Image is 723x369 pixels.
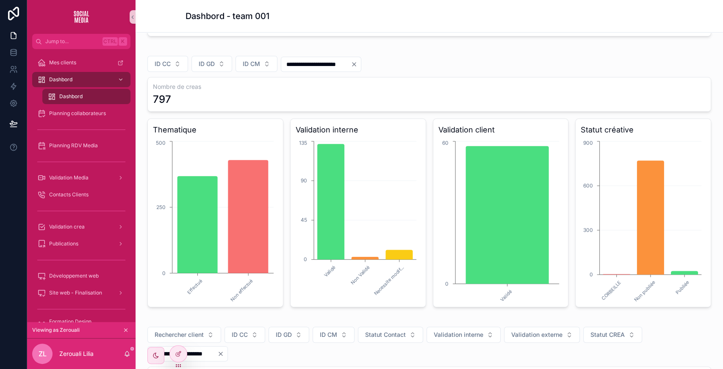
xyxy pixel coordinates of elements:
span: Publications [49,240,78,247]
div: 797 [153,93,171,106]
a: Dashbord [32,72,130,87]
span: ID CC [232,330,248,339]
div: scrollable content [27,49,136,322]
a: Validation crea [32,219,130,234]
tspan: 45 [301,217,307,223]
span: Planning RDV Media [49,142,98,149]
div: chart [296,139,421,302]
span: Dashbord [49,76,72,83]
h3: Thematique [153,124,278,136]
h3: Statut créative [581,124,706,136]
button: Select Button [427,327,501,343]
tspan: 500 [156,140,166,146]
tspan: 600 [583,182,593,189]
span: ID CC [155,60,171,68]
span: Validation externe [511,330,562,339]
span: Formation Design [PERSON_NAME] [49,318,122,332]
span: ID CM [320,330,337,339]
text: Necessite modif... [373,264,405,297]
button: Select Button [147,327,221,343]
span: Statut CREA [590,330,625,339]
button: Clear [217,350,227,357]
tspan: 300 [583,227,593,233]
a: Mes clients [32,55,130,70]
a: Développement web [32,268,130,284]
a: Validation Media [32,170,130,185]
span: ID GD [199,60,215,68]
button: Clear [351,61,361,68]
text: CORBEILLE [601,279,623,301]
span: Validation Media [49,174,89,181]
text: Non effectué [230,278,254,303]
span: Statut Contact [365,330,406,339]
a: Site web - Finalisation [32,285,130,300]
text: Publiée [674,279,690,295]
button: Select Button [504,327,580,343]
span: Dashbord [59,93,83,100]
button: Select Button [235,56,277,72]
a: Planning collaborateurs [32,106,130,121]
tspan: 900 [583,140,593,146]
button: Select Button [224,327,265,343]
button: Select Button [269,327,309,343]
h3: Validation client [438,124,563,136]
p: Zerouali Lilia [59,350,94,358]
tspan: 135 [299,140,307,146]
text: Validé [323,264,337,278]
text: Validé [499,289,513,303]
tspan: 60 [442,140,449,146]
img: App logo [68,10,95,24]
button: Select Button [191,56,232,72]
text: Non publiée [633,279,656,303]
h3: Nombre de creas [153,83,706,91]
span: Rechercher client [155,330,204,339]
tspan: 250 [156,204,166,210]
text: Non Validé [349,264,371,286]
div: chart [153,139,278,302]
a: Formation Design [PERSON_NAME] [32,317,130,333]
button: Select Button [583,327,642,343]
a: Contacts Clients [32,187,130,202]
span: Viewing as Zerouali [32,327,80,333]
tspan: 0 [304,256,307,262]
tspan: 0 [590,271,593,278]
a: Dashbord [42,89,130,104]
span: Jump to... [45,38,99,45]
tspan: 0 [445,281,449,287]
span: ZL [39,349,47,359]
span: Contacts Clients [49,191,89,198]
h1: Dashbord - team 001 [186,10,269,22]
a: Publications [32,236,130,251]
button: Select Button [313,327,355,343]
button: Select Button [358,327,423,343]
tspan: 90 [301,177,307,184]
span: Ctrl [102,37,118,46]
button: Jump to...CtrlK [32,34,130,49]
tspan: 0 [162,270,166,276]
span: K [119,38,126,45]
div: chart [581,139,706,302]
h3: Validation interne [296,124,421,136]
text: Effectué [186,278,203,295]
span: Site web - Finalisation [49,289,102,296]
span: ID CM [243,60,260,68]
a: Planning RDV Media [32,138,130,153]
span: Validation crea [49,223,85,230]
div: chart [438,139,563,302]
span: Développement web [49,273,99,279]
button: Select Button [147,56,188,72]
span: ID GD [276,330,292,339]
span: Validation interne [434,330,483,339]
span: Planning collaborateurs [49,110,106,117]
span: Mes clients [49,59,76,66]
